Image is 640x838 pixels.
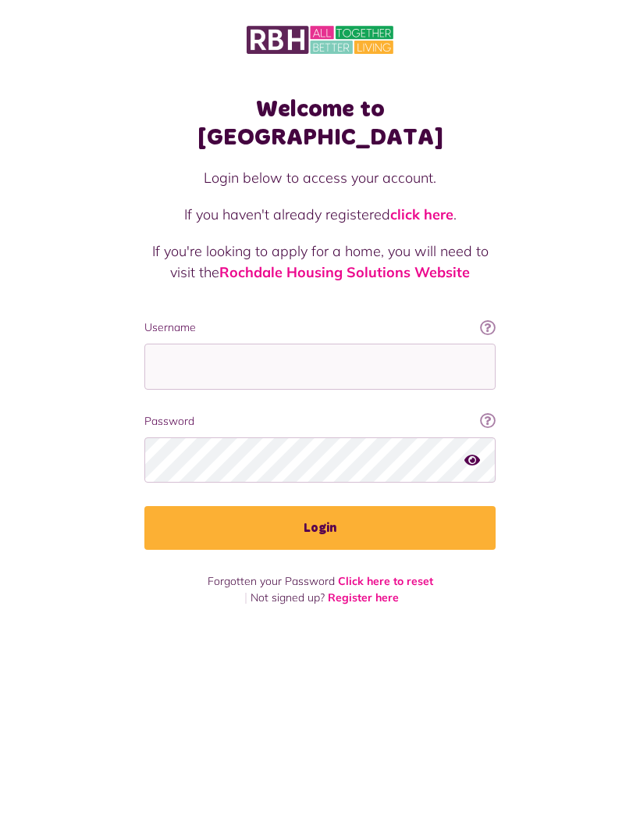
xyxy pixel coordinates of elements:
label: Username [144,319,496,336]
label: Password [144,413,496,430]
h1: Welcome to [GEOGRAPHIC_DATA] [144,95,496,152]
a: Register here [328,590,399,604]
span: Forgotten your Password [208,574,335,588]
p: If you haven't already registered . [144,204,496,225]
p: If you're looking to apply for a home, you will need to visit the [144,241,496,283]
a: Rochdale Housing Solutions Website [219,263,470,281]
a: Click here to reset [338,574,433,588]
a: click here [390,205,453,223]
p: Login below to access your account. [144,167,496,188]
span: Not signed up? [251,590,325,604]
button: Login [144,506,496,550]
img: MyRBH [247,23,393,56]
